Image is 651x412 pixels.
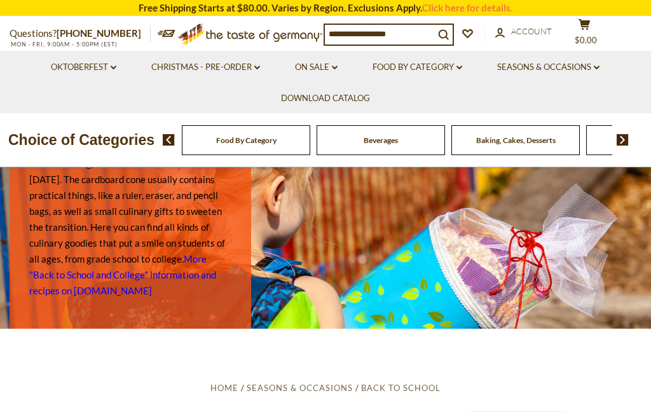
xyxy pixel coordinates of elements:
a: Oktoberfest [51,60,116,74]
a: Home [210,383,238,393]
a: On Sale [295,60,338,74]
a: Click here for details. [422,2,512,13]
a: Account [495,25,552,39]
span: Account [511,26,552,36]
a: More "Back to School and College" information and recipes on [DOMAIN_NAME] [29,253,216,296]
span: MON - FRI, 9:00AM - 5:00PM (EST) [10,41,118,48]
a: Baking, Cakes, Desserts [476,135,556,145]
p: Questions? [10,25,151,42]
a: [PHONE_NUMBER] [57,27,141,39]
span: $0.00 [575,35,597,45]
a: Back to School [361,383,441,393]
a: Food By Category [216,135,277,145]
img: previous arrow [163,134,175,146]
button: $0.00 [565,18,603,50]
a: Beverages [364,135,398,145]
a: Christmas - PRE-ORDER [151,60,260,74]
a: Download Catalog [281,92,370,106]
a: Seasons & Occasions [247,383,353,393]
img: next arrow [617,134,629,146]
a: Seasons & Occasions [497,60,600,74]
p: It is a custom in [GEOGRAPHIC_DATA] to present first-graders with a cone-shaped, decorative bag, ... [29,124,231,299]
a: Food By Category [373,60,462,74]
